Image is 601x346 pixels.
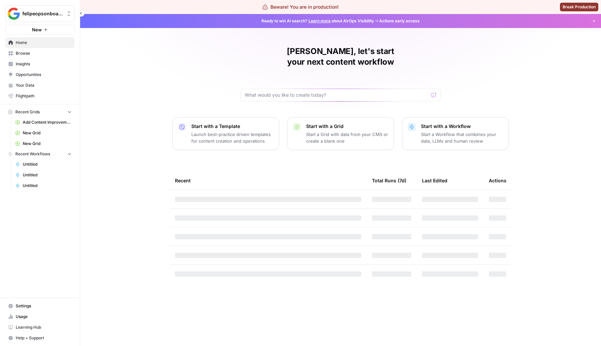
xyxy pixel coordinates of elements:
span: Usage [16,314,71,320]
a: Insights [5,59,74,69]
p: Start a Workflow that combines your data, LLMs and human review [421,131,503,144]
div: Total Runs (7d) [372,171,406,190]
button: Break Production [560,3,598,11]
a: Add Content Improvements to Page [12,117,74,128]
button: Recent Grids [5,107,74,117]
span: Break Production [563,4,596,10]
span: Recent Workflows [15,151,50,157]
span: Opportunities [16,72,71,78]
button: Start with a TemplateLaunch best-practice driven templates for content creation and operations [172,117,279,150]
span: Settings [16,303,71,309]
span: Add Content Improvements to Page [23,119,71,125]
span: Recent Grids [15,109,40,115]
a: Home [5,37,74,48]
p: Start with a Template [191,123,273,130]
div: Actions [489,171,507,190]
img: felipeopsonboarding Logo [8,8,20,20]
a: Untitled [12,180,74,191]
button: Start with a WorkflowStart a Workflow that combines your data, LLMs and human review [402,117,509,150]
p: Launch best-practice driven templates for content creation and operations [191,131,273,144]
span: Insights [16,61,71,67]
span: New [32,26,42,33]
a: Browse [5,48,74,59]
div: Recent [175,171,361,190]
a: Learn more [309,18,331,23]
a: New Grid [12,138,74,149]
a: Untitled [12,159,74,170]
div: Last Edited [422,171,447,190]
span: Your Data [16,82,71,88]
span: Untitled [23,183,71,189]
span: New Grid [23,141,71,147]
button: Start with a GridStart a Grid with data from your CMS or create a blank one [287,117,394,150]
a: Untitled [12,170,74,180]
a: Usage [5,311,74,322]
span: Untitled [23,172,71,178]
input: What would you like to create today? [245,92,428,98]
p: Start a Grid with data from your CMS or create a blank one [306,131,388,144]
span: New Grid [23,130,71,136]
a: Opportunities [5,69,74,80]
a: New Grid [12,128,74,138]
a: Settings [5,301,74,311]
a: Flightpath [5,91,74,101]
div: Beware! You are in production! [262,4,339,10]
a: Your Data [5,80,74,91]
button: Recent Workflows [5,149,74,159]
span: Untitled [23,161,71,167]
span: felipeopsonboarding [22,10,63,17]
a: Learning Hub [5,322,74,333]
button: New [5,25,74,35]
button: Workspace: felipeopsonboarding [5,5,74,22]
p: Start with a Workflow [421,123,503,130]
span: Ready to win AI search? about AirOps Visibility [261,18,374,24]
span: Learning Hub [16,324,71,330]
span: Help + Support [16,335,71,341]
span: Home [16,40,71,46]
button: Help + Support [5,333,74,343]
span: Browse [16,50,71,56]
span: Flightpath [16,93,71,99]
span: Actions early access [379,18,420,24]
p: Start with a Grid [306,123,388,130]
h1: [PERSON_NAME], let's start your next content workflow [240,46,441,67]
